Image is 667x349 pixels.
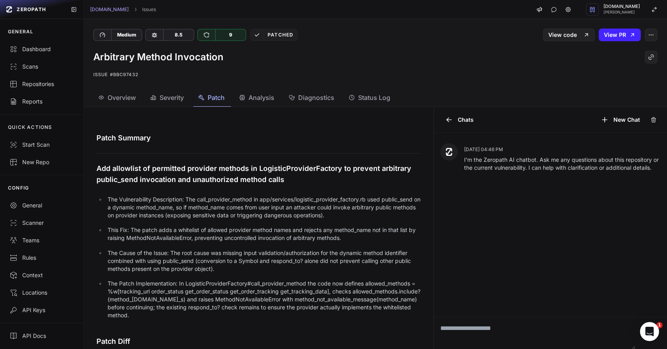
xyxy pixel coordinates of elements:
div: Patched [263,29,297,40]
p: The Vulnerability Description: The call_provider_method in app/services/logistic_provider_factory... [108,196,421,219]
p: Add allowlist of permitted provider methods in LogisticProviderFactory to prevent arbitrary publi... [96,163,421,185]
div: Reports [10,98,74,105]
div: Repositories [10,80,74,88]
div: 9 [215,29,246,40]
span: Severity [160,93,184,102]
p: The Patch Implementation: In LogisticProviderFactory#call_provider_method the code now defines al... [108,280,421,319]
div: Rules [10,254,74,262]
p: GENERAL [8,29,33,35]
h1: Patch Diff [96,336,421,347]
div: Open Intercom Messenger [640,322,659,341]
img: Zeropath AI [445,148,453,156]
span: [PERSON_NAME] [603,10,640,14]
p: [DATE] 04:46 PM [464,146,661,153]
div: Scanner [10,219,74,227]
p: The Cause of the Issue: The root cause was missing input validation/authorization for the dynamic... [108,249,421,273]
div: Context [10,271,74,279]
span: Status Log [358,93,390,102]
div: API Docs [10,332,74,340]
div: 8.5 [163,29,194,40]
span: [DOMAIN_NAME] [603,4,640,9]
div: New Repo [10,158,74,166]
span: Diagnostics [298,93,334,102]
button: New Chat [596,113,645,126]
p: Issue #bbc97432 [93,70,657,79]
svg: chevron right, [133,7,138,12]
p: QUICK ACTIONS [8,124,52,130]
nav: breadcrumb [90,6,156,13]
button: Chats [440,113,478,126]
div: Teams [10,236,74,244]
a: [DOMAIN_NAME] [90,6,129,13]
span: Overview [108,93,136,102]
span: Analysis [249,93,274,102]
p: I'm the Zeropath AI chatbot. Ask me any questions about this repository or the current vulnerabil... [464,156,661,172]
span: 1 [656,322,663,328]
div: General [10,201,74,209]
p: CONFIG [8,185,29,191]
div: Medium [111,29,142,40]
div: Start Scan [10,141,74,149]
a: View PR [599,29,641,41]
a: Issues [142,6,156,13]
h1: Arbitrary Method Invocation [93,51,224,63]
div: Locations [10,289,74,297]
a: View code [543,29,595,41]
span: ZEROPATH [17,6,46,13]
h1: Patch Summary [96,132,421,144]
div: API Keys [10,306,74,314]
p: This Fix: The patch adds a whitelist of allowed provider method names and rejects any method_name... [108,226,421,242]
span: Patch [208,93,225,102]
a: ZEROPATH [3,3,64,16]
div: Dashboard [10,45,74,53]
div: Scans [10,63,74,71]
